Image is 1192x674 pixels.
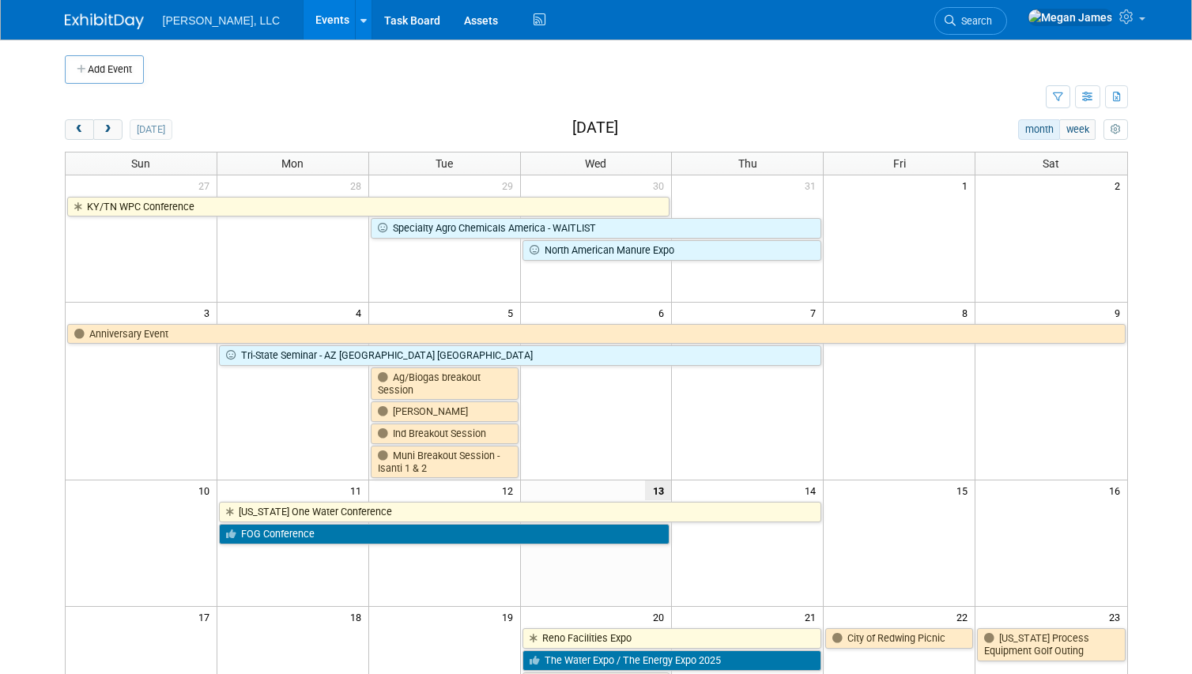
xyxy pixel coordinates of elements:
span: 6 [657,303,671,322]
span: 4 [354,303,368,322]
button: month [1018,119,1060,140]
span: 14 [803,480,823,500]
span: 1 [960,175,975,195]
span: Sat [1043,157,1059,170]
span: 17 [197,607,217,627]
span: 15 [955,480,975,500]
a: Specialty Agro Chemicals America - WAITLIST [371,218,822,239]
a: Reno Facilities Expo [522,628,822,649]
span: 23 [1107,607,1127,627]
span: 11 [349,480,368,500]
span: 3 [202,303,217,322]
a: KY/TN WPC Conference [67,197,670,217]
button: week [1059,119,1096,140]
a: North American Manure Expo [522,240,822,261]
button: prev [65,119,94,140]
span: 8 [960,303,975,322]
button: myCustomButton [1103,119,1127,140]
span: [PERSON_NAME], LLC [163,14,281,27]
span: Thu [738,157,757,170]
span: 16 [1107,480,1127,500]
a: FOG Conference [219,524,670,544]
span: Search [956,15,992,27]
span: 21 [803,607,823,627]
span: 28 [349,175,368,195]
a: Ag/Biogas breakout Session [371,367,519,400]
button: next [93,119,123,140]
span: 5 [506,303,520,322]
span: Fri [893,157,906,170]
span: 7 [809,303,823,322]
span: 10 [197,480,217,500]
button: [DATE] [130,119,172,140]
a: [US_STATE] Process Equipment Golf Outing [977,628,1125,661]
span: 20 [651,607,671,627]
i: Personalize Calendar [1111,125,1121,135]
a: [PERSON_NAME] [371,401,519,422]
a: City of Redwing Picnic [825,628,973,649]
a: Tri-State Seminar - AZ [GEOGRAPHIC_DATA] [GEOGRAPHIC_DATA] [219,345,821,366]
span: 2 [1113,175,1127,195]
a: Muni Breakout Session - Isanti 1 & 2 [371,446,519,478]
img: Megan James [1028,9,1113,26]
span: 22 [955,607,975,627]
span: 13 [645,480,671,500]
span: 9 [1113,303,1127,322]
span: 27 [197,175,217,195]
span: 29 [500,175,520,195]
span: Sun [131,157,150,170]
img: ExhibitDay [65,13,144,29]
span: 12 [500,480,520,500]
a: Search [934,7,1007,35]
span: Tue [436,157,453,170]
a: The Water Expo / The Energy Expo 2025 [522,650,822,671]
button: Add Event [65,55,144,84]
h2: [DATE] [572,119,618,137]
span: 31 [803,175,823,195]
a: Ind Breakout Session [371,424,519,444]
a: [US_STATE] One Water Conference [219,502,821,522]
span: 19 [500,607,520,627]
span: Mon [281,157,304,170]
a: Anniversary Event [67,324,1126,345]
span: 18 [349,607,368,627]
span: Wed [585,157,606,170]
span: 30 [651,175,671,195]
